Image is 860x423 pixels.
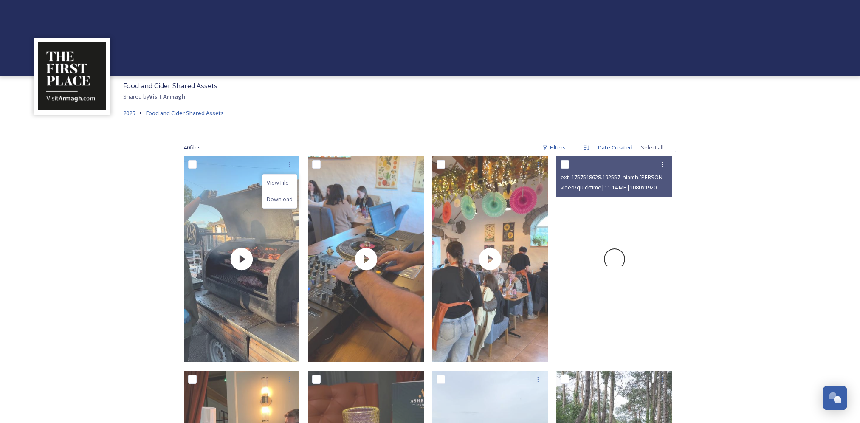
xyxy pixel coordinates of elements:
[149,93,185,100] strong: Visit Armagh
[823,386,847,410] button: Open Chat
[38,42,106,110] img: THE-FIRST-PLACE-VISIT-ARMAGH.COM-BLACK.jpg
[146,109,224,117] span: Food and Cider Shared Assets
[267,179,289,187] span: View File
[641,144,663,152] span: Select all
[184,156,300,362] img: thumbnail
[432,156,548,362] img: thumbnail
[561,183,657,191] span: video/quicktime | 11.14 MB | 1080 x 1920
[308,156,424,362] img: thumbnail
[123,108,135,118] a: 2025
[146,108,224,118] a: Food and Cider Shared Assets
[123,109,135,117] span: 2025
[538,139,570,156] div: Filters
[184,144,201,152] span: 40 file s
[267,195,293,203] span: Download
[123,93,185,100] span: Shared by
[561,173,812,181] span: ext_1757518628.192557_niamh.[PERSON_NAME]@armaghbanbridgecraigavon.gov.uk-IMG_0941.mov
[594,139,637,156] div: Date Created
[123,81,217,90] span: Food and Cider Shared Assets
